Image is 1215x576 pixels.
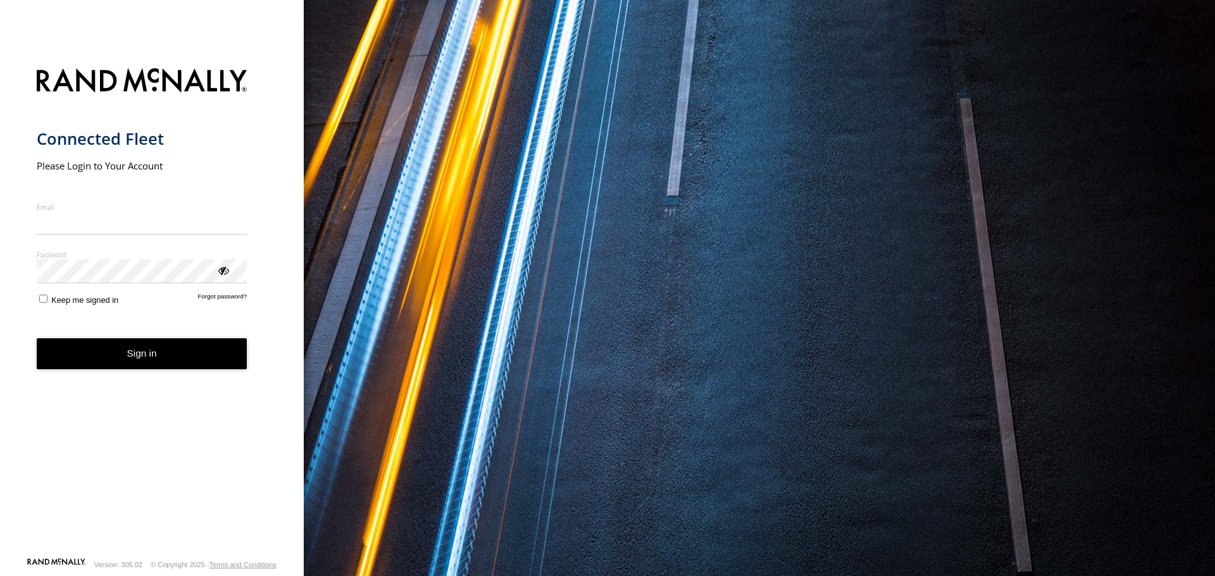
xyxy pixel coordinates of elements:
a: Forgot password? [198,293,247,305]
h1: Connected Fleet [37,128,247,149]
div: Version: 305.02 [94,561,142,568]
a: Terms and Conditions [209,561,277,568]
label: Email [37,202,247,212]
h2: Please Login to Your Account [37,159,247,172]
input: Keep me signed in [39,295,47,303]
a: Visit our Website [27,558,85,571]
div: ViewPassword [216,264,229,276]
img: Rand McNally [37,66,247,98]
form: main [37,61,268,557]
span: Keep me signed in [51,295,118,305]
div: © Copyright 2025 - [151,561,277,568]
label: Password [37,250,247,259]
button: Sign in [37,338,247,369]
